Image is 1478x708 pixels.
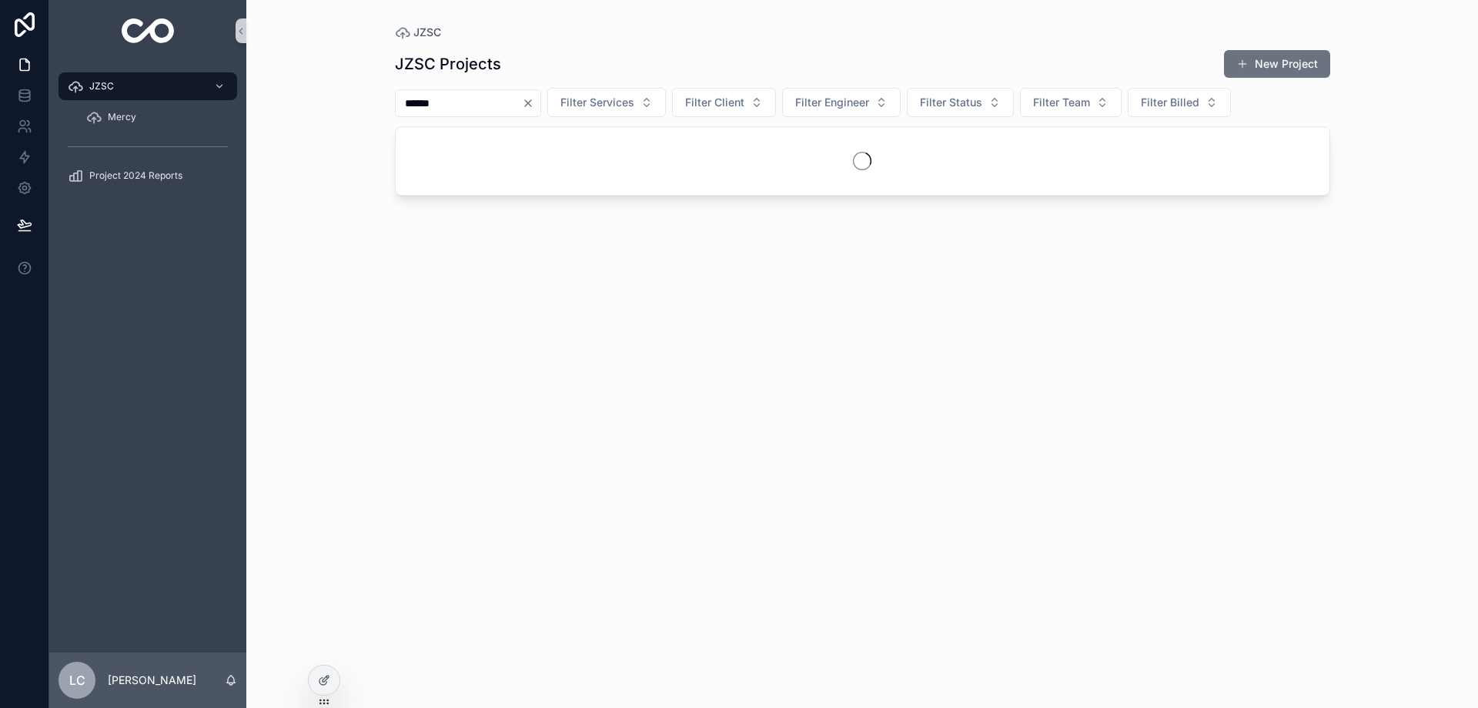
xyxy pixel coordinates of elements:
[560,95,634,110] span: Filter Services
[920,95,982,110] span: Filter Status
[547,88,666,117] button: Select Button
[59,162,237,190] a: Project 2024 Reports
[795,95,869,110] span: Filter Engineer
[69,671,85,690] span: LC
[395,25,441,40] a: JZSC
[907,88,1014,117] button: Select Button
[59,72,237,100] a: JZSC
[122,18,175,43] img: App logo
[685,95,744,110] span: Filter Client
[522,97,540,109] button: Clear
[108,111,136,123] span: Mercy
[1020,88,1122,117] button: Select Button
[413,25,441,40] span: JZSC
[77,103,237,131] a: Mercy
[1128,88,1231,117] button: Select Button
[782,88,901,117] button: Select Button
[89,80,114,92] span: JZSC
[1141,95,1199,110] span: Filter Billed
[395,53,501,75] h1: JZSC Projects
[672,88,776,117] button: Select Button
[1033,95,1090,110] span: Filter Team
[89,169,182,182] span: Project 2024 Reports
[1224,50,1330,78] button: New Project
[108,673,196,688] p: [PERSON_NAME]
[49,62,246,210] div: scrollable content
